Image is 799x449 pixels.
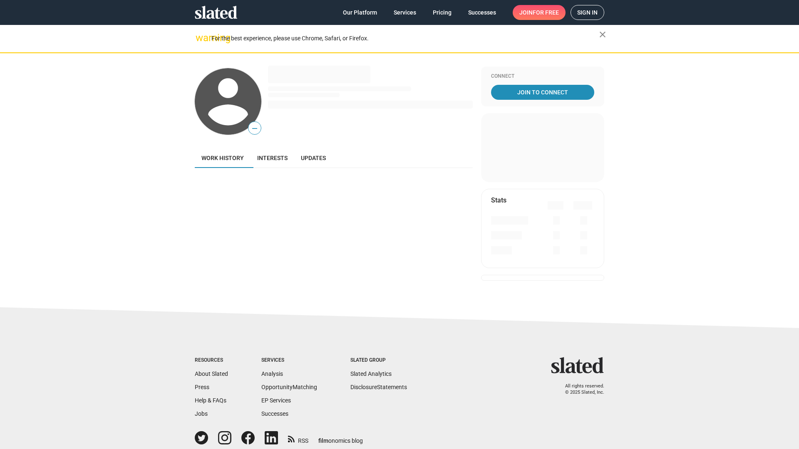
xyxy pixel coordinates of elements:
a: Updates [294,148,333,168]
span: film [318,437,328,444]
div: Slated Group [350,357,407,364]
a: EP Services [261,397,291,404]
a: Pricing [426,5,458,20]
a: Join To Connect [491,85,594,100]
a: Jobs [195,410,208,417]
a: Services [387,5,423,20]
mat-icon: close [598,30,608,39]
a: About Slated [195,370,228,377]
span: Our Platform [343,5,377,20]
a: Successes [261,410,288,417]
a: DisclosureStatements [350,384,407,390]
a: RSS [288,432,308,445]
a: Slated Analytics [350,370,392,377]
a: Help & FAQs [195,397,226,404]
div: Connect [491,73,594,80]
div: Services [261,357,317,364]
span: — [248,123,261,134]
span: Pricing [433,5,452,20]
a: filmonomics blog [318,430,363,445]
a: OpportunityMatching [261,384,317,390]
span: Interests [257,155,288,161]
div: Resources [195,357,228,364]
mat-icon: warning [196,33,206,43]
span: Join To Connect [493,85,593,100]
a: Interests [251,148,294,168]
a: Work history [195,148,251,168]
a: Analysis [261,370,283,377]
a: Sign in [571,5,604,20]
a: Joinfor free [513,5,566,20]
span: Successes [468,5,496,20]
span: Work history [201,155,244,161]
div: For the best experience, please use Chrome, Safari, or Firefox. [211,33,599,44]
span: Sign in [577,5,598,20]
span: Services [394,5,416,20]
a: Our Platform [336,5,384,20]
span: Join [519,5,559,20]
a: Press [195,384,209,390]
mat-card-title: Stats [491,196,506,205]
p: All rights reserved. © 2025 Slated, Inc. [556,383,604,395]
span: Updates [301,155,326,161]
a: Successes [462,5,503,20]
span: for free [533,5,559,20]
